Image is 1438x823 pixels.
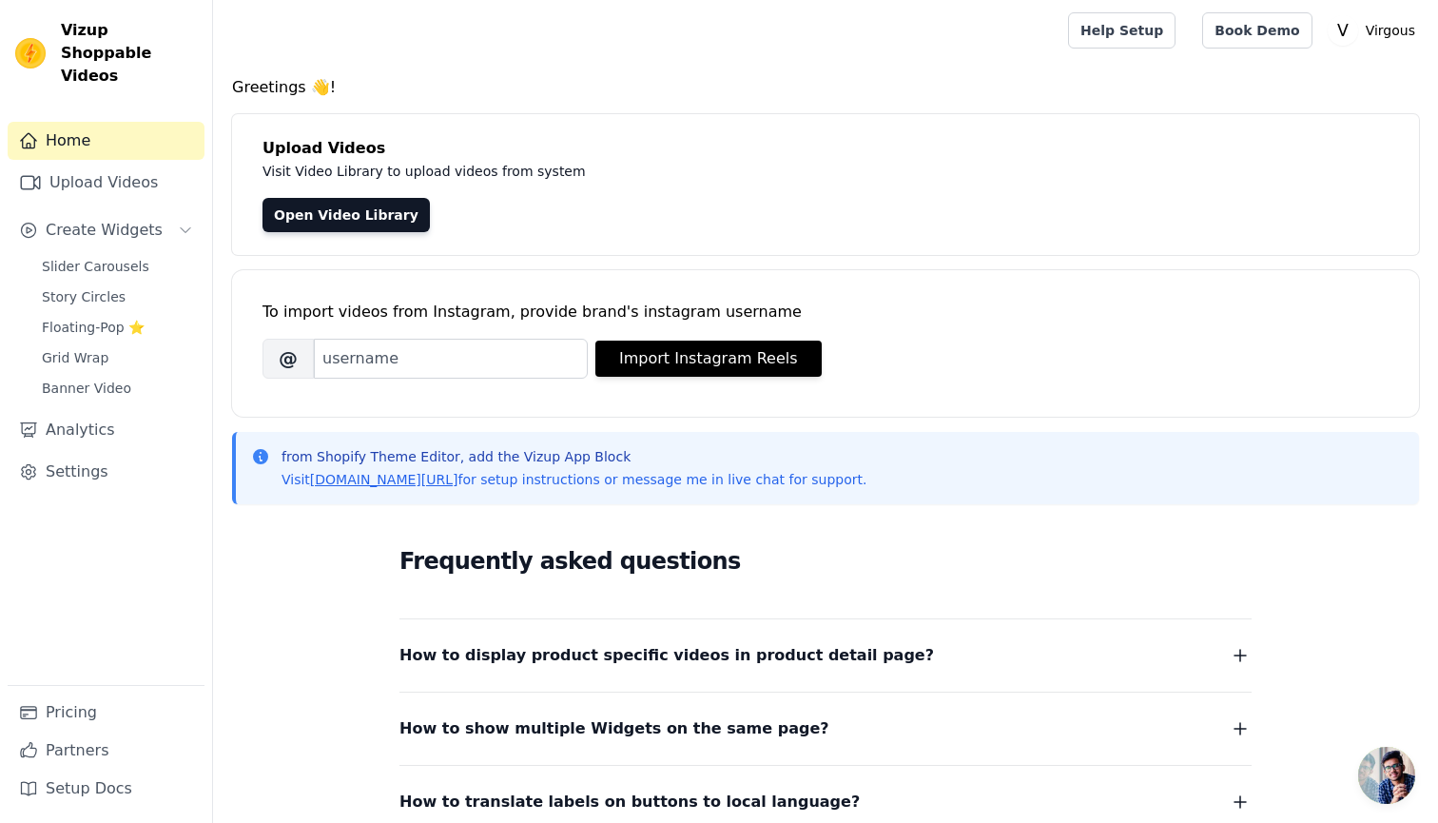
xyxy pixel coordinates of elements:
span: Vizup Shoppable Videos [61,19,197,88]
span: How to show multiple Widgets on the same page? [399,715,829,742]
p: Visit for setup instructions or message me in live chat for support. [282,470,866,489]
h2: Frequently asked questions [399,542,1252,580]
a: Setup Docs [8,770,204,808]
a: Analytics [8,411,204,449]
div: To import videos from Instagram, provide brand's instagram username [262,301,1389,323]
span: Floating-Pop ⭐ [42,318,145,337]
p: from Shopify Theme Editor, add the Vizup App Block [282,447,866,466]
span: Grid Wrap [42,348,108,367]
span: How to display product specific videos in product detail page? [399,642,934,669]
text: V [1337,21,1349,40]
span: Banner Video [42,379,131,398]
a: Partners [8,732,204,770]
a: Pricing [8,694,204,732]
button: Create Widgets [8,211,204,249]
a: Book Demo [1202,12,1312,49]
p: Visit Video Library to upload videos from system [262,160,1115,183]
p: Virgous [1358,13,1423,48]
h4: Upload Videos [262,137,1389,160]
a: Settings [8,453,204,491]
h4: Greetings 👋! [232,76,1419,99]
span: @ [262,339,314,379]
button: How to show multiple Widgets on the same page? [399,715,1252,742]
a: Upload Videos [8,164,204,202]
button: How to translate labels on buttons to local language? [399,789,1252,815]
img: Vizup [15,38,46,69]
span: Create Widgets [46,219,163,242]
a: Grid Wrap [30,344,204,371]
a: Slider Carousels [30,253,204,280]
a: Story Circles [30,284,204,310]
a: Help Setup [1068,12,1176,49]
button: How to display product specific videos in product detail page? [399,642,1252,669]
span: Slider Carousels [42,257,149,276]
button: Import Instagram Reels [595,341,822,377]
span: How to translate labels on buttons to local language? [399,789,860,815]
a: Home [8,122,204,160]
a: [DOMAIN_NAME][URL] [310,472,458,487]
button: V Virgous [1328,13,1423,48]
input: username [314,339,588,379]
a: Floating-Pop ⭐ [30,314,204,341]
a: Open Video Library [262,198,430,232]
div: Open chat [1358,747,1415,804]
a: Banner Video [30,375,204,402]
span: Story Circles [42,287,126,306]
